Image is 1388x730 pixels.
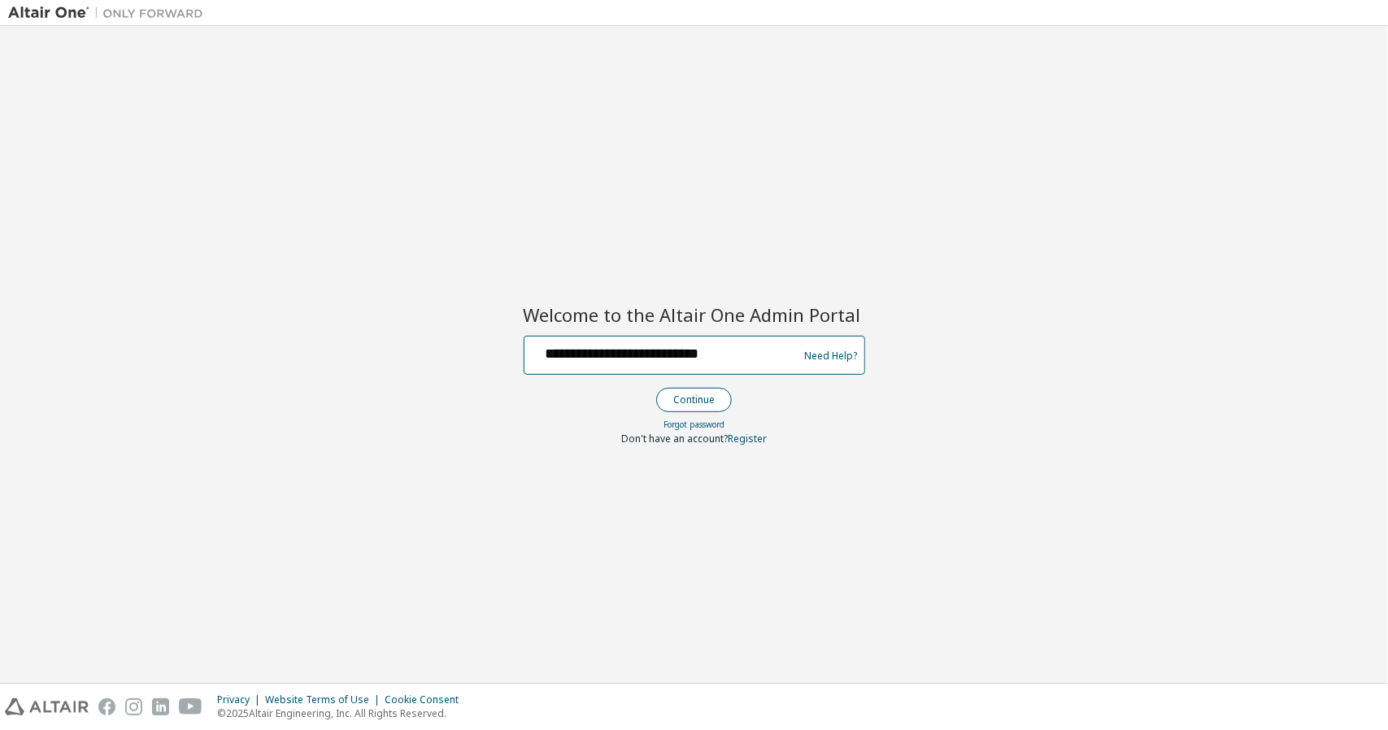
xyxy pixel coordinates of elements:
a: Need Help? [805,355,858,356]
a: Register [728,432,767,445]
img: instagram.svg [125,698,142,715]
img: facebook.svg [98,698,115,715]
a: Forgot password [664,419,724,430]
button: Continue [656,388,732,412]
h2: Welcome to the Altair One Admin Portal [524,303,865,326]
img: Altair One [8,5,211,21]
img: youtube.svg [179,698,202,715]
img: altair_logo.svg [5,698,89,715]
div: Cookie Consent [385,693,468,706]
p: © 2025 Altair Engineering, Inc. All Rights Reserved. [217,706,468,720]
div: Privacy [217,693,265,706]
div: Website Terms of Use [265,693,385,706]
span: Don't have an account? [621,432,728,445]
img: linkedin.svg [152,698,169,715]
